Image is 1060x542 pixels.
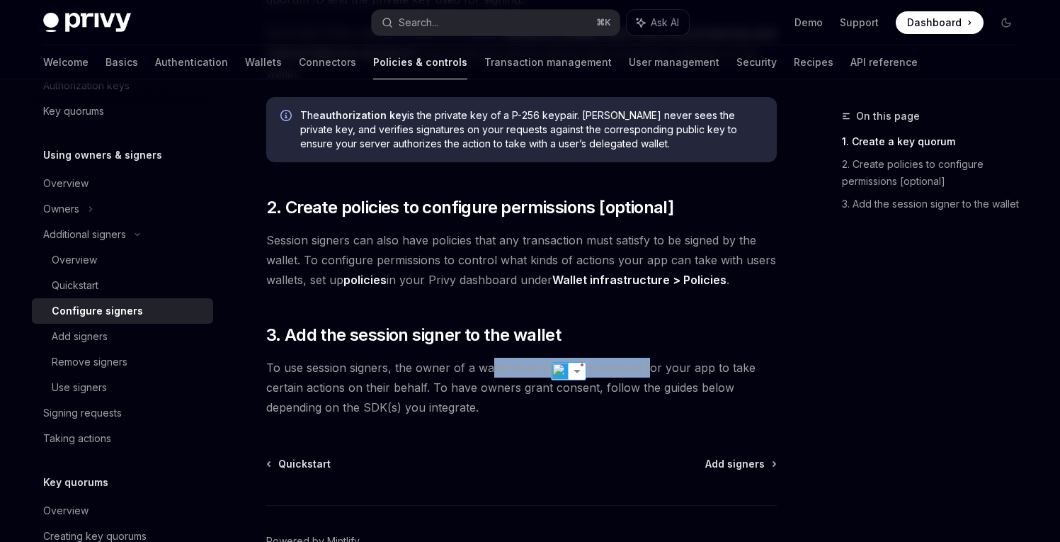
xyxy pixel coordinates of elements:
a: Quickstart [268,457,331,471]
a: Quickstart [32,273,213,298]
a: Overview [32,247,213,273]
a: Remove signers [32,349,213,375]
span: On this page [856,108,920,125]
h5: Using owners & signers [43,147,162,164]
span: To use session signers, the owner of a wallet must first grant consent for your app to take certa... [266,358,777,417]
div: Key quorums [43,103,104,120]
div: Add signers [52,328,108,345]
a: 3. Add the session signer to the wallet [842,193,1029,215]
a: Transaction management [484,45,612,79]
a: Overview [32,171,213,196]
a: 2. Create policies to configure permissions [optional] [842,153,1029,193]
span: Ask AI [651,16,679,30]
a: Dashboard [896,11,984,34]
a: Taking actions [32,426,213,451]
a: Support [840,16,879,30]
a: Use signers [32,375,213,400]
div: Overview [52,252,97,269]
div: Overview [43,175,89,192]
a: API reference [850,45,918,79]
div: Remove signers [52,354,127,371]
a: Basics [106,45,138,79]
a: Add signers [705,457,775,471]
span: Quickstart [278,457,331,471]
strong: authorization key [319,109,407,121]
div: Quickstart [52,277,98,294]
div: Overview [43,502,89,519]
a: Policies & controls [373,45,467,79]
div: Search... [399,14,438,31]
a: Welcome [43,45,89,79]
div: Use signers [52,379,107,396]
a: Connectors [299,45,356,79]
button: Search...⌘K [372,10,620,35]
h5: Key quorums [43,474,108,491]
span: The is the private key of a P-256 keypair. [PERSON_NAME] never sees the private key, and verifies... [300,108,763,151]
span: Dashboard [907,16,962,30]
div: Signing requests [43,405,122,422]
span: Add signers [705,457,765,471]
a: Wallets [245,45,282,79]
a: policies [343,273,387,288]
img: dark logo [43,13,131,33]
div: Owners [43,201,79,218]
a: Configure signers [32,298,213,324]
span: Session signers can also have policies that any transaction must satisfy to be signed by the wall... [266,230,777,290]
div: Configure signers [52,303,143,320]
span: 3. Add the session signer to the wallet [266,324,562,346]
a: Demo [794,16,823,30]
a: Recipes [794,45,833,79]
svg: Info [280,110,295,124]
a: Add signers [32,324,213,349]
a: Key quorums [32,98,213,124]
a: 1. Create a key quorum [842,130,1029,153]
button: Ask AI [627,10,689,35]
div: Additional signers [43,226,126,243]
span: 2. Create policies to configure permissions [optional] [266,196,674,219]
div: Taking actions [43,430,111,447]
a: Authentication [155,45,228,79]
strong: Wallet infrastructure > Policies [552,273,726,287]
a: Security [736,45,777,79]
a: User management [629,45,719,79]
a: Overview [32,498,213,524]
a: Signing requests [32,400,213,426]
button: Toggle dark mode [995,11,1018,34]
span: ⌘ K [596,17,611,28]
